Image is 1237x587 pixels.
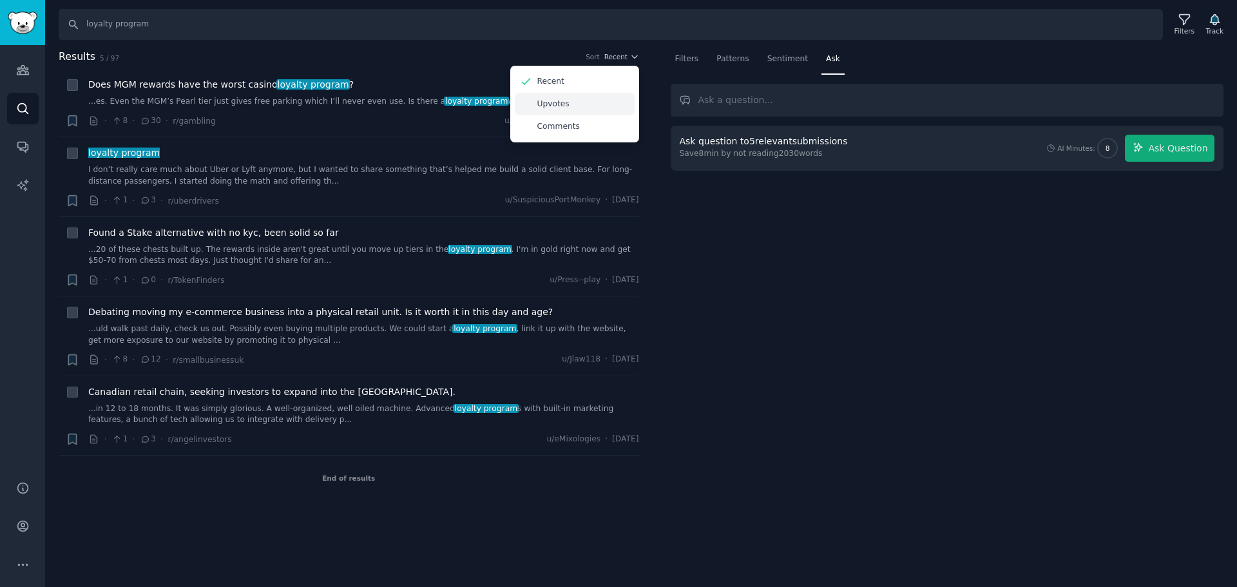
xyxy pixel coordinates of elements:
input: Ask a question... [671,84,1224,117]
span: · [160,432,163,446]
span: 0 [140,274,156,286]
span: u/eMixologies [546,434,600,445]
span: 8 [1106,144,1110,153]
span: Patterns [716,53,749,65]
span: · [132,432,135,446]
span: · [104,353,107,367]
span: Ask [826,53,840,65]
span: loyalty program [276,79,350,90]
p: Comments [537,121,580,133]
span: · [160,273,163,287]
span: u/SuspiciousPortMonkey [505,195,600,206]
span: 30 [140,115,161,127]
span: Does MGM rewards have the worst casino ? [88,78,354,91]
div: Track [1206,26,1223,35]
span: · [605,434,608,445]
div: End of results [59,456,639,501]
span: loyalty program [454,404,519,413]
span: 1 [111,274,128,286]
input: Search Keyword [59,9,1163,40]
span: [DATE] [612,274,638,286]
span: 1 [111,195,128,206]
div: Sort [586,52,600,61]
span: u/Jlaw118 [562,354,600,365]
div: Filters [1175,26,1194,35]
span: · [166,353,168,367]
span: 1 [111,434,128,445]
span: 5 / 97 [100,54,119,62]
span: · [132,114,135,128]
span: loyalty program [452,324,517,333]
a: Canadian retail chain, seeking investors to expand into the [GEOGRAPHIC_DATA]. [88,385,455,399]
span: r/TokenFinders [168,276,224,285]
span: · [605,354,608,365]
span: · [104,273,107,287]
a: ...es. Even the MGM’s Pearl tier just gives free parking which I’ll never even use. Is there aloy... [88,96,639,108]
span: · [132,353,135,367]
span: Results [59,49,95,65]
span: u/Press--play [550,274,600,286]
span: · [605,195,608,206]
span: u/throwaway510150999 [504,115,600,127]
span: loyalty program [444,97,509,106]
a: Debating moving my e-commerce business into a physical retail unit. Is it worth it in this day an... [88,305,553,319]
span: · [160,194,163,207]
a: ...uld walk past daily, check us out. Possibly even buying multiple products. We could start aloy... [88,323,639,346]
a: loyalty program [88,146,160,160]
a: ...20 of these chests built up. The rewards inside aren't great until you move up tiers in theloy... [88,244,639,267]
span: · [104,432,107,446]
span: [DATE] [612,354,638,365]
span: 3 [140,195,156,206]
button: Track [1202,11,1228,38]
span: Filters [675,53,699,65]
a: Found a Stake alternative with no kyc, been solid so far [88,226,339,240]
button: Recent [604,52,639,61]
span: · [605,274,608,286]
a: Does MGM rewards have the worst casinoloyalty program? [88,78,354,91]
div: AI Minutes: [1057,144,1095,153]
span: · [166,114,168,128]
span: 8 [111,115,128,127]
div: Ask question to 5 relevant submissions [680,135,848,148]
a: I don’t really care much about Uber or Lyft anymore, but I wanted to share something that’s helpe... [88,164,639,187]
span: Ask Question [1148,142,1207,155]
span: r/angelinvestors [168,435,231,444]
span: · [132,194,135,207]
p: Recent [537,76,564,88]
span: r/smallbusinessuk [173,356,244,365]
button: Ask Question [1125,135,1214,162]
span: r/uberdrivers [168,197,218,206]
a: ...in 12 to 18 months. It was simply glorious. A well-organized, well oiled machine. Advancedloya... [88,403,639,426]
span: 3 [140,434,156,445]
span: · [132,273,135,287]
span: [DATE] [612,434,638,445]
span: 8 [111,354,128,365]
span: loyalty program [87,148,161,158]
span: r/gambling [173,117,216,126]
span: · [104,194,107,207]
span: Recent [604,52,628,61]
span: · [104,114,107,128]
div: Save 8 min by not reading 2030 words [680,148,852,160]
span: Sentiment [767,53,808,65]
img: GummySearch logo [8,12,37,34]
span: 12 [140,354,161,365]
span: [DATE] [612,195,638,206]
p: Upvotes [537,99,570,110]
span: loyalty program [448,245,513,254]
